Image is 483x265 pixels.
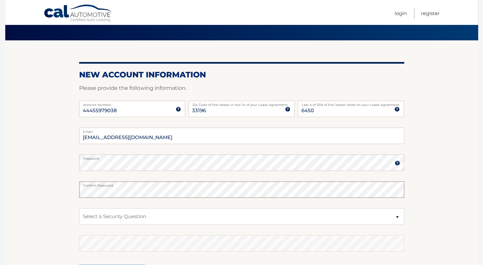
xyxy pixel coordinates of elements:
[79,70,404,80] h2: New Account Information
[285,107,290,112] img: tooltip.svg
[79,101,185,117] input: Account Number
[421,8,440,19] a: Register
[79,84,404,93] p: Please provide the following information.
[298,101,404,117] input: SSN or EIN (last 4 digits only)
[188,101,295,117] input: Zip Code
[79,128,404,133] label: Email
[394,107,400,112] img: tooltip.svg
[79,101,185,106] label: Account Number
[298,101,404,106] label: Last 4 of SSN of first lessee listed on your Lease Agreement
[395,160,400,166] img: tooltip.svg
[176,107,181,112] img: tooltip.svg
[44,4,113,23] a: Cal Automotive
[188,101,295,106] label: Zip Code of first lessee in box 1b of your Lease Agreement
[79,181,404,187] label: Confirm Password
[79,128,404,144] input: Email
[79,154,404,160] label: Password
[395,8,407,19] a: Login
